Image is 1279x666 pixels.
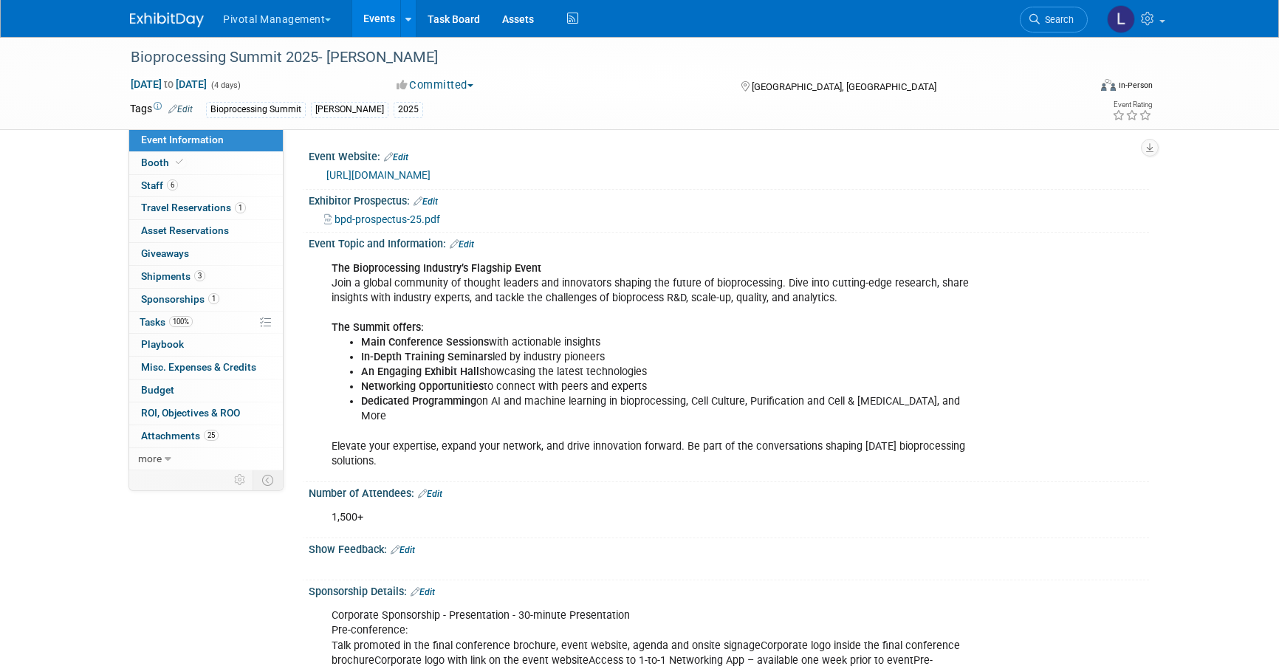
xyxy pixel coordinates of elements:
[1001,77,1153,99] div: Event Format
[141,338,184,350] span: Playbook
[194,270,205,281] span: 3
[326,169,431,181] a: [URL][DOMAIN_NAME]
[227,470,253,490] td: Personalize Event Tab Strip
[129,175,283,197] a: Staff6
[141,384,174,396] span: Budget
[129,197,283,219] a: Travel Reservations1
[129,220,283,242] a: Asset Reservations
[253,470,284,490] td: Toggle Event Tabs
[129,380,283,402] a: Budget
[309,233,1149,252] div: Event Topic and Information:
[141,179,178,191] span: Staff
[208,293,219,304] span: 1
[391,78,479,93] button: Committed
[361,380,978,394] li: to connect with peers and experts
[414,196,438,207] a: Edit
[384,152,408,162] a: Edit
[235,202,246,213] span: 1
[418,489,442,499] a: Edit
[141,202,246,213] span: Travel Reservations
[391,545,415,555] a: Edit
[162,78,176,90] span: to
[321,503,987,532] div: 1,500+
[206,102,306,117] div: Bioprocessing Summit
[129,289,283,311] a: Sponsorships1
[129,448,283,470] a: more
[129,266,283,288] a: Shipments3
[361,336,489,349] b: Main Conference Sessions
[141,247,189,259] span: Giveaways
[129,425,283,447] a: Attachments25
[141,224,229,236] span: Asset Reservations
[361,350,978,365] li: led by industry pioneers
[361,395,476,408] b: Dedicated Programming
[309,538,1149,557] div: Show Feedback:
[311,102,388,117] div: [PERSON_NAME]
[130,13,204,27] img: ExhibitDay
[129,129,283,151] a: Event Information
[129,243,283,265] a: Giveaways
[141,157,186,168] span: Booth
[129,334,283,356] a: Playbook
[210,80,241,90] span: (4 days)
[450,239,474,250] a: Edit
[1040,14,1074,25] span: Search
[130,101,193,118] td: Tags
[361,380,484,393] b: Networking Opportunities
[141,293,219,305] span: Sponsorships
[141,134,224,145] span: Event Information
[126,44,1066,71] div: Bioprocessing Summit 2025- [PERSON_NAME]
[1112,101,1152,109] div: Event Rating
[1118,80,1153,91] div: In-Person
[309,482,1149,501] div: Number of Attendees:
[752,81,936,92] span: [GEOGRAPHIC_DATA], [GEOGRAPHIC_DATA]
[1020,7,1088,32] a: Search
[361,394,978,424] li: on AI and machine learning in bioprocessing, Cell Culture, Purification and Cell & [MEDICAL_DATA]...
[309,580,1149,600] div: Sponsorship Details:
[140,316,193,328] span: Tasks
[130,78,208,91] span: [DATE] [DATE]
[129,402,283,425] a: ROI, Objectives & ROO
[204,430,219,441] span: 25
[361,365,978,380] li: showcasing the latest technologies
[321,254,987,476] div: Join a global community of thought leaders and innovators shaping the future of bioprocessing. Di...
[129,357,283,379] a: Misc. Expenses & Credits
[167,179,178,190] span: 6
[335,213,440,225] span: bpd-prospectus-25.pdf
[1107,5,1135,33] img: Leslie Pelton
[176,158,183,166] i: Booth reservation complete
[332,262,541,275] b: The Bioprocessing Industry’s Flagship Event
[324,213,440,225] a: bpd-prospectus-25.pdf
[411,587,435,597] a: Edit
[141,361,256,373] span: Misc. Expenses & Credits
[309,190,1149,209] div: Exhibitor Prospectus:
[141,270,205,282] span: Shipments
[361,351,493,363] b: In-Depth Training Seminars
[168,104,193,114] a: Edit
[129,152,283,174] a: Booth
[361,365,479,378] b: An Engaging Exhibit Hall
[361,335,978,350] li: with actionable insights
[138,453,162,464] span: more
[309,145,1149,165] div: Event Website:
[1101,79,1116,91] img: Format-Inperson.png
[169,316,193,327] span: 100%
[394,102,423,117] div: 2025
[129,312,283,334] a: Tasks100%
[141,430,219,442] span: Attachments
[332,321,424,334] b: The Summit offers:
[141,407,240,419] span: ROI, Objectives & ROO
